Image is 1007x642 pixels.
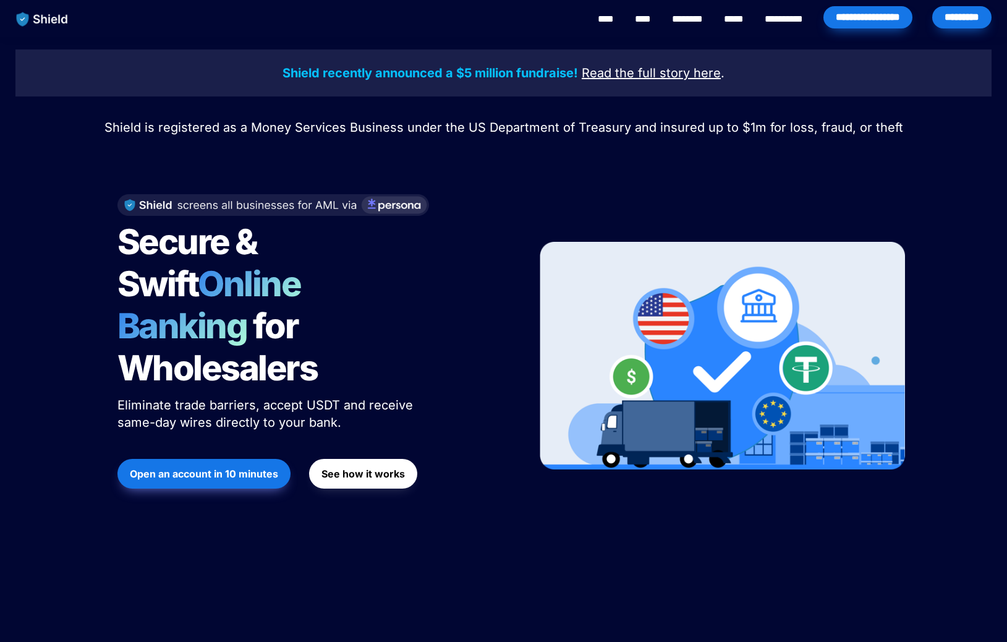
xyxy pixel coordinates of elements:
[283,66,578,80] strong: Shield recently announced a $5 million fundraise!
[130,468,278,480] strong: Open an account in 10 minutes
[104,120,903,135] span: Shield is registered as a Money Services Business under the US Department of Treasury and insured...
[582,66,690,80] u: Read the full story
[309,453,417,495] a: See how it works
[321,468,405,480] strong: See how it works
[117,398,417,430] span: Eliminate trade barriers, accept USDT and receive same-day wires directly to your bank.
[721,66,724,80] span: .
[117,263,313,347] span: Online Banking
[309,459,417,489] button: See how it works
[117,453,291,495] a: Open an account in 10 minutes
[117,221,263,305] span: Secure & Swift
[117,459,291,489] button: Open an account in 10 minutes
[11,6,74,32] img: website logo
[694,67,721,80] a: here
[117,305,318,389] span: for Wholesalers
[582,67,690,80] a: Read the full story
[694,66,721,80] u: here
